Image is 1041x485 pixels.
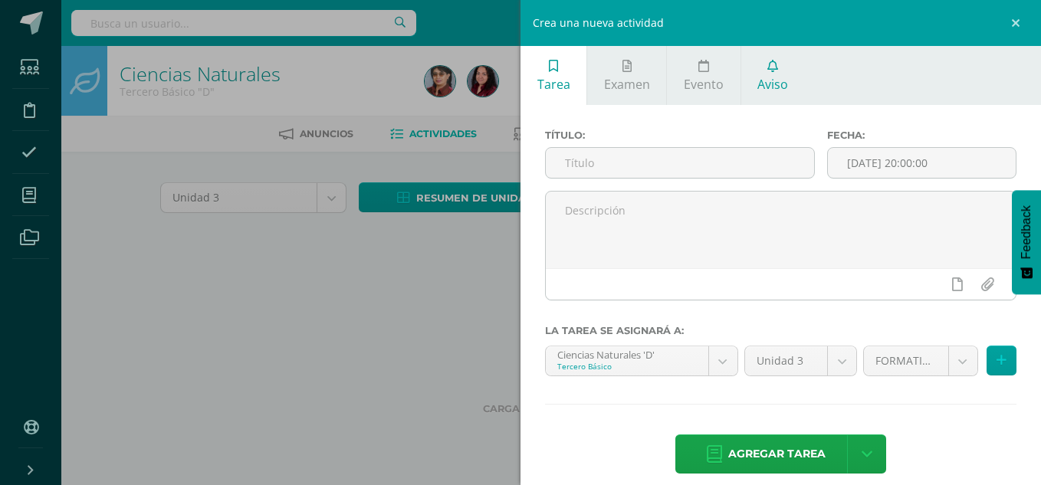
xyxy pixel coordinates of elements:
a: Evento [667,46,740,105]
span: Evento [684,76,724,93]
a: Aviso [741,46,805,105]
span: Tarea [537,76,570,93]
span: FORMATIVO (60.0%) [875,346,937,375]
span: Unidad 3 [757,346,816,375]
a: FORMATIVO (60.0%) [864,346,977,375]
span: Agregar tarea [728,435,826,473]
span: Aviso [757,76,788,93]
div: Tercero Básico [557,361,697,372]
label: Fecha: [827,129,1016,141]
span: Feedback [1020,205,1033,259]
a: Examen [587,46,666,105]
div: Ciencias Naturales 'D' [557,346,697,361]
input: Fecha de entrega [828,148,1016,178]
span: Examen [604,76,650,93]
button: Feedback - Mostrar encuesta [1012,190,1041,294]
label: Título: [545,129,815,141]
a: Ciencias Naturales 'D'Tercero Básico [546,346,737,375]
a: Unidad 3 [745,346,857,375]
label: La tarea se asignará a: [545,325,1016,336]
a: Tarea [520,46,586,105]
input: Título [546,148,814,178]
